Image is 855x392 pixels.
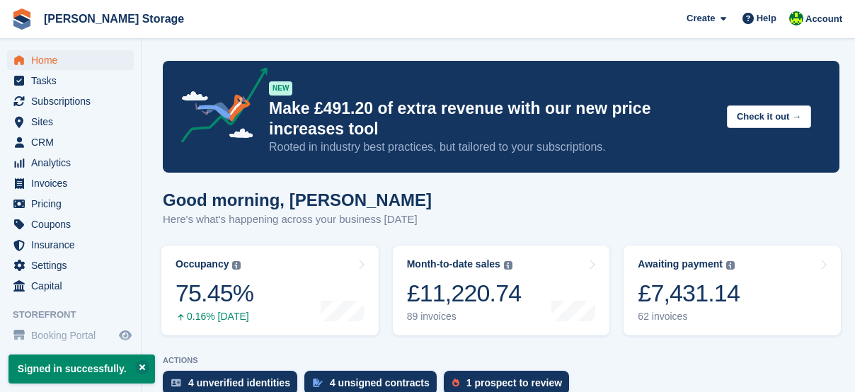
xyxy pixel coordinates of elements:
div: 4 unsigned contracts [330,377,430,388]
div: £11,220.74 [407,279,522,308]
a: Occupancy 75.45% 0.16% [DATE] [161,246,379,335]
div: 0.16% [DATE] [176,311,253,323]
div: 1 prospect to review [466,377,562,388]
img: icon-info-grey-7440780725fd019a000dd9b08b2336e03edf1995a4989e88bcd33f0948082b44.svg [726,261,735,270]
a: menu [7,194,134,214]
button: Check it out → [727,105,811,129]
a: menu [7,173,134,193]
p: Here's what's happening across your business [DATE] [163,212,432,228]
span: Help [757,11,776,25]
span: Booking Portal [31,325,116,345]
a: menu [7,276,134,296]
span: Subscriptions [31,91,116,111]
img: icon-info-grey-7440780725fd019a000dd9b08b2336e03edf1995a4989e88bcd33f0948082b44.svg [504,261,512,270]
img: prospect-51fa495bee0391a8d652442698ab0144808aea92771e9ea1ae160a38d050c398.svg [452,379,459,387]
span: Settings [31,255,116,275]
a: menu [7,71,134,91]
span: Tasks [31,71,116,91]
span: Account [805,12,842,26]
p: ACTIONS [163,356,839,365]
span: Storefront [13,308,141,322]
img: Claire Wilson [789,11,803,25]
span: Home [31,50,116,70]
a: menu [7,50,134,70]
a: menu [7,132,134,152]
a: menu [7,153,134,173]
span: Sites [31,112,116,132]
span: Insurance [31,235,116,255]
a: Awaiting payment £7,431.14 62 invoices [624,246,841,335]
div: £7,431.14 [638,279,740,308]
img: contract_signature_icon-13c848040528278c33f63329250d36e43548de30e8caae1d1a13099fd9432cc5.svg [313,379,323,387]
div: Month-to-date sales [407,258,500,270]
a: menu [7,112,134,132]
img: price-adjustments-announcement-icon-8257ccfd72463d97f412b2fc003d46551f7dbcb40ab6d574587a9cd5c0d94... [169,67,268,148]
a: menu [7,235,134,255]
img: icon-info-grey-7440780725fd019a000dd9b08b2336e03edf1995a4989e88bcd33f0948082b44.svg [232,261,241,270]
p: Signed in successfully. [8,354,155,384]
span: Coupons [31,214,116,234]
p: Rooted in industry best practices, but tailored to your subscriptions. [269,139,716,155]
h1: Good morning, [PERSON_NAME] [163,190,432,209]
a: menu [7,255,134,275]
a: Month-to-date sales £11,220.74 89 invoices [393,246,610,335]
span: Analytics [31,153,116,173]
a: [PERSON_NAME] Storage [38,7,190,30]
div: NEW [269,81,292,96]
img: stora-icon-8386f47178a22dfd0bd8f6a31ec36ba5ce8667c1dd55bd0f319d3a0aa187defe.svg [11,8,33,30]
a: menu [7,214,134,234]
img: verify_identity-adf6edd0f0f0b5bbfe63781bf79b02c33cf7c696d77639b501bdc392416b5a36.svg [171,379,181,387]
div: Occupancy [176,258,229,270]
span: Create [687,11,715,25]
div: 75.45% [176,279,253,308]
a: menu [7,91,134,111]
a: Preview store [117,327,134,344]
div: 4 unverified identities [188,377,290,388]
div: Awaiting payment [638,258,723,270]
span: Pricing [31,194,116,214]
a: menu [7,325,134,345]
span: Capital [31,276,116,296]
p: Make £491.20 of extra revenue with our new price increases tool [269,98,716,139]
span: Invoices [31,173,116,193]
div: 89 invoices [407,311,522,323]
div: 62 invoices [638,311,740,323]
span: CRM [31,132,116,152]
